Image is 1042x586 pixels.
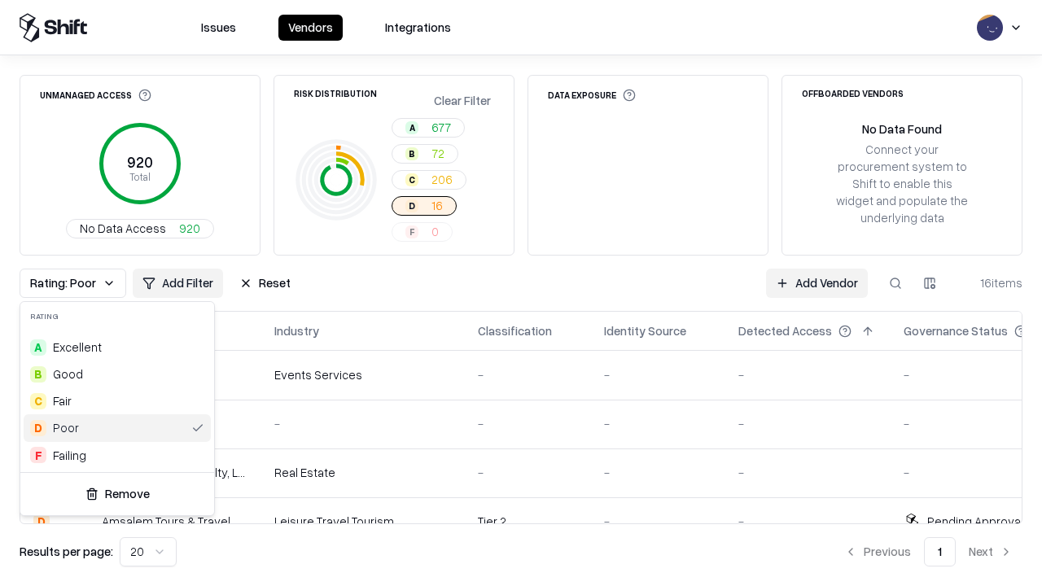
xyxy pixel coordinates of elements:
div: Poor [53,419,79,436]
span: Fair [53,392,72,409]
div: Suggestions [20,330,214,472]
div: C [30,393,46,409]
span: Good [53,365,83,383]
div: F [30,447,46,463]
span: Excellent [53,339,102,356]
button: Remove [27,479,208,509]
div: Failing [53,447,86,464]
div: Rating [20,302,214,330]
div: A [30,339,46,356]
div: D [30,420,46,436]
div: B [30,366,46,383]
